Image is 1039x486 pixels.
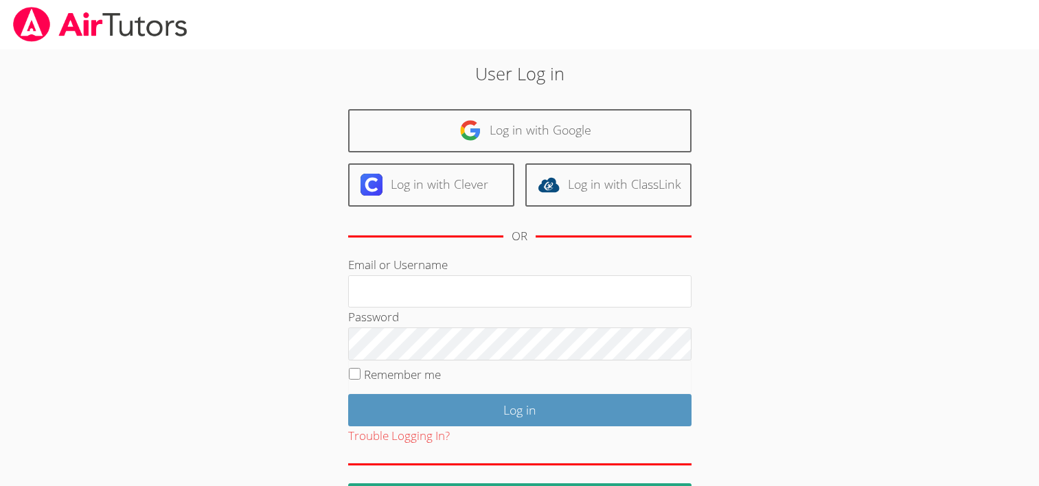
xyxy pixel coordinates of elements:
[348,257,448,273] label: Email or Username
[459,119,481,141] img: google-logo-50288ca7cdecda66e5e0955fdab243c47b7ad437acaf1139b6f446037453330a.svg
[348,109,692,152] a: Log in with Google
[364,367,441,382] label: Remember me
[239,60,800,86] h2: User Log in
[361,174,383,196] img: clever-logo-6eab21bc6e7a338710f1a6ff85c0baf02591cd810cc4098c63d3a4b26e2feb20.svg
[512,227,527,246] div: OR
[525,163,692,207] a: Log in with ClassLink
[348,394,692,426] input: Log in
[348,163,514,207] a: Log in with Clever
[538,174,560,196] img: classlink-logo-d6bb404cc1216ec64c9a2012d9dc4662098be43eaf13dc465df04b49fa7ab582.svg
[12,7,189,42] img: airtutors_banner-c4298cdbf04f3fff15de1276eac7730deb9818008684d7c2e4769d2f7ddbe033.png
[348,426,450,446] button: Trouble Logging In?
[348,309,399,325] label: Password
